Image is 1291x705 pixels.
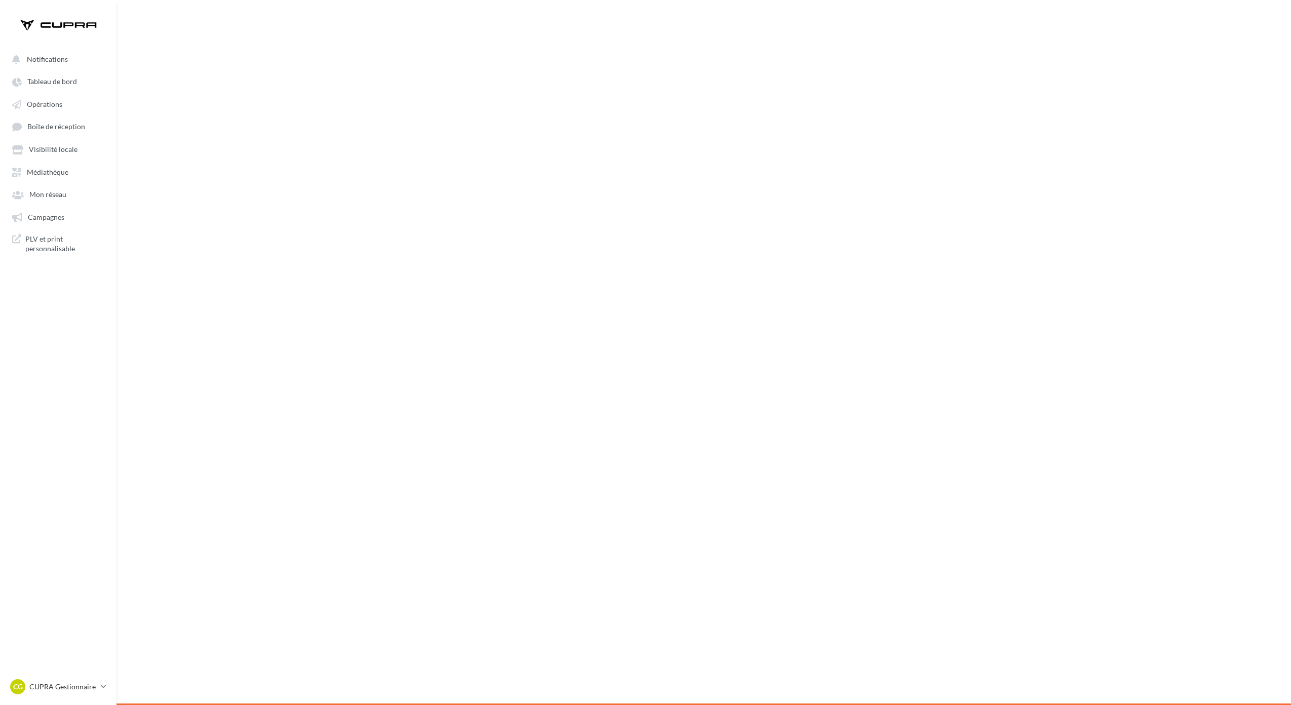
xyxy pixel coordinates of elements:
[6,185,110,203] a: Mon réseau
[27,123,85,131] span: Boîte de réception
[27,55,68,63] span: Notifications
[6,72,110,90] a: Tableau de bord
[29,190,66,199] span: Mon réseau
[6,50,106,68] button: Notifications
[6,117,110,136] a: Boîte de réception
[8,677,108,696] a: CG CUPRA Gestionnaire
[27,100,62,108] span: Opérations
[28,213,64,221] span: Campagnes
[13,682,23,692] span: CG
[29,145,77,154] span: Visibilité locale
[6,140,110,158] a: Visibilité locale
[29,682,97,692] p: CUPRA Gestionnaire
[27,168,68,176] span: Médiathèque
[6,208,110,226] a: Campagnes
[25,234,104,254] span: PLV et print personnalisable
[6,163,110,181] a: Médiathèque
[6,230,110,258] a: PLV et print personnalisable
[27,77,77,86] span: Tableau de bord
[6,95,110,113] a: Opérations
